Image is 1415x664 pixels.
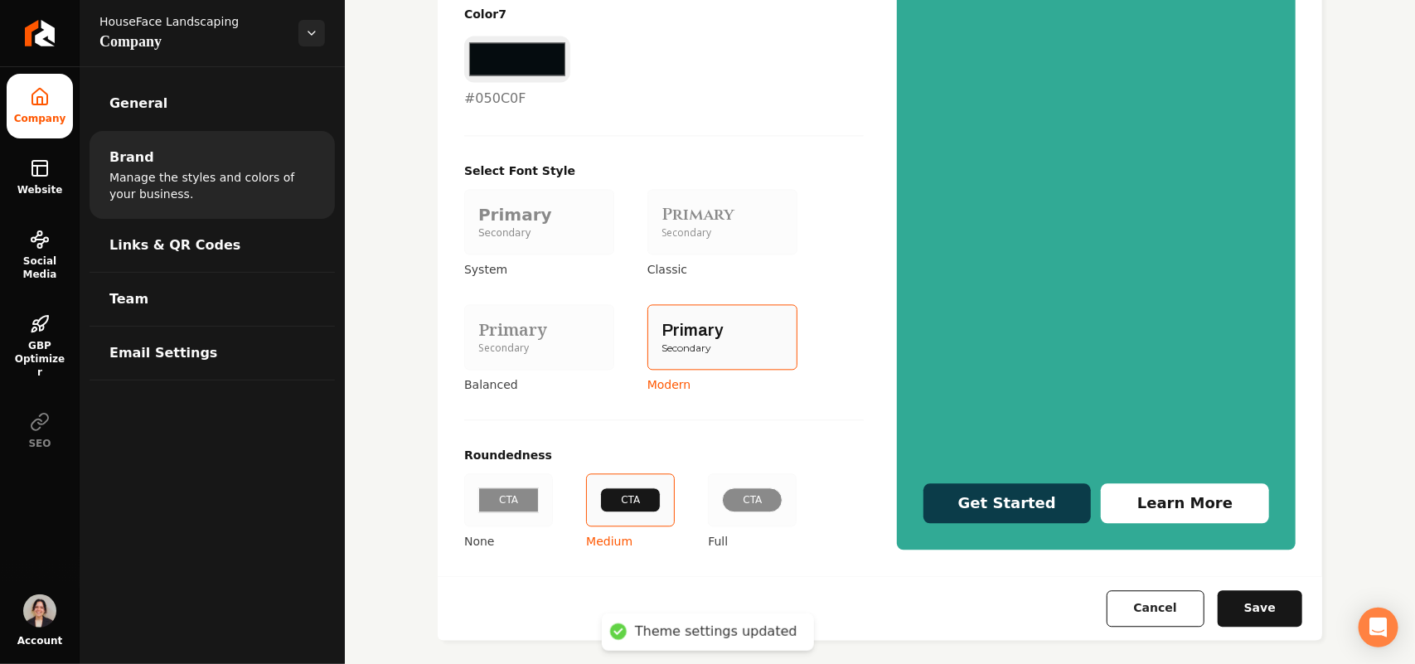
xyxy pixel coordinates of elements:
[109,343,217,363] span: Email Settings
[464,6,570,22] label: Color 7
[90,327,335,380] a: Email Settings
[7,216,73,294] a: Social Media
[464,447,797,463] label: Roundedness
[22,437,57,450] span: SEO
[478,342,600,356] div: Secondary
[90,219,335,272] a: Links & QR Codes
[109,148,154,167] span: Brand
[736,493,768,506] div: CTA
[7,254,73,281] span: Social Media
[478,318,600,342] div: Primary
[464,162,797,179] label: Select Font Style
[7,301,73,392] a: GBP Optimizer
[23,594,56,628] img: Brisa Leon
[464,376,614,393] div: Balanced
[1107,590,1204,627] button: Cancel
[661,318,783,342] div: Primary
[11,183,70,196] span: Website
[99,13,285,30] span: HouseFace Landscaping
[464,533,553,550] div: None
[109,289,148,309] span: Team
[7,399,73,463] button: SEO
[647,261,797,278] div: Classic
[7,339,73,379] span: GBP Optimizer
[109,169,315,202] span: Manage the styles and colors of your business.
[25,20,56,46] img: Rebolt Logo
[661,226,783,240] div: Secondary
[90,273,335,326] a: Team
[478,203,600,226] div: Primary
[492,493,525,506] div: CTA
[1218,590,1302,627] button: Save
[635,623,797,641] div: Theme settings updated
[464,36,570,109] div: #050C0F
[661,203,783,226] div: Primary
[109,94,167,114] span: General
[90,77,335,130] a: General
[647,376,797,393] div: Modern
[23,594,56,628] button: Open user button
[614,493,647,506] div: CTA
[17,634,63,647] span: Account
[464,261,614,278] div: System
[7,112,73,125] span: Company
[99,30,285,53] span: Company
[586,533,675,550] div: Medium
[708,533,797,550] div: Full
[109,235,240,255] span: Links & QR Codes
[661,342,783,356] div: Secondary
[7,145,73,210] a: Website
[1359,608,1398,647] div: Open Intercom Messenger
[478,226,600,240] div: Secondary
